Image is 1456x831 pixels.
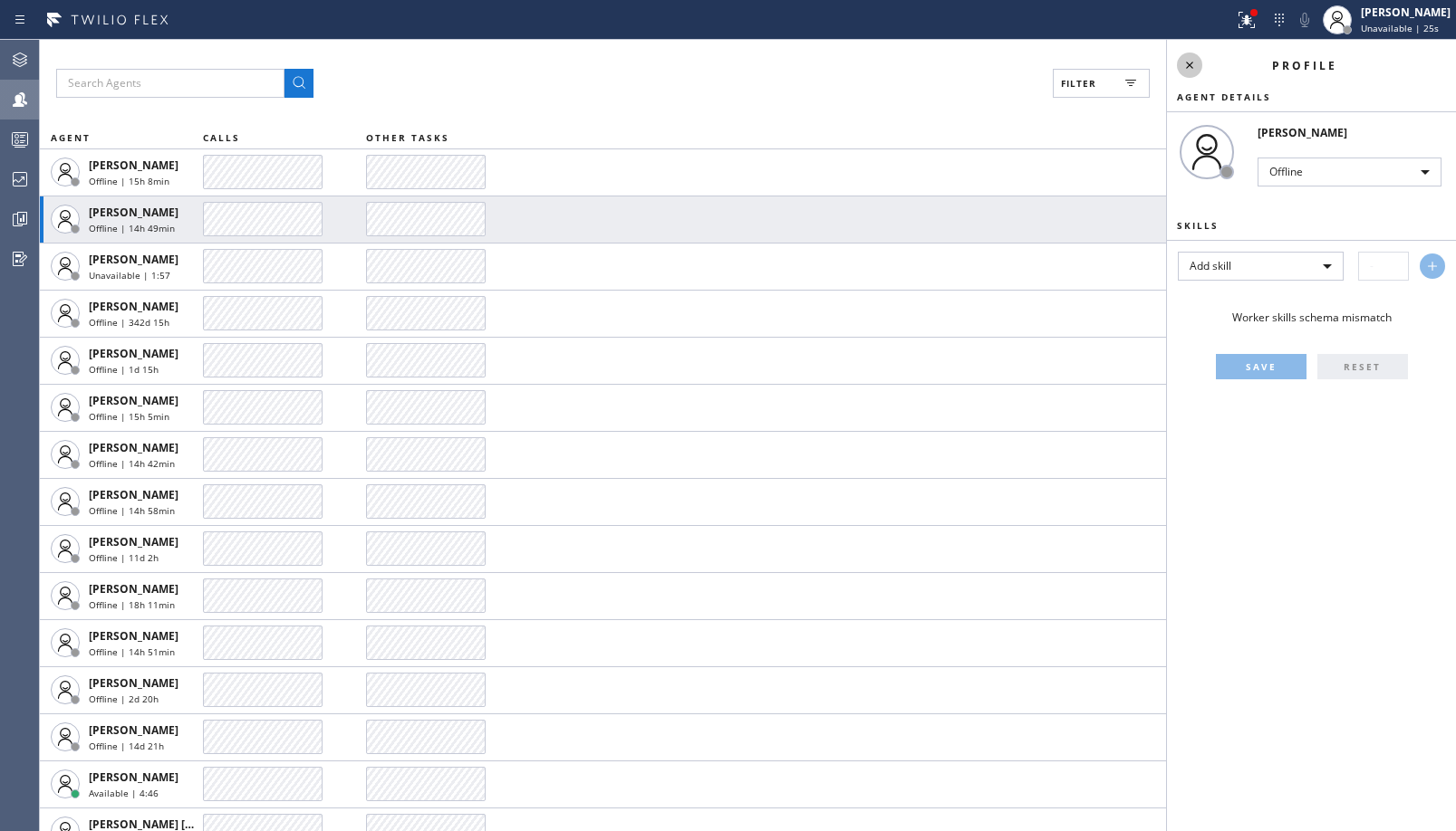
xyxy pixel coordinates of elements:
[56,69,284,98] input: Search Agents
[1178,252,1344,281] div: Add skill
[89,675,178,691] span: [PERSON_NAME]
[1053,69,1150,98] button: Filter
[89,769,178,785] span: [PERSON_NAME]
[89,504,175,517] span: Offline | 14h 58min
[89,363,159,376] span: Offline | 1d 15h
[89,787,159,799] span: Available | 4:46
[89,581,178,597] span: [PERSON_NAME]
[51,131,91,144] span: AGENT
[1317,354,1408,379] button: RESET
[1258,125,1456,140] div: [PERSON_NAME]
[1232,310,1392,325] span: Worker skills schema mismatch
[1177,219,1219,232] span: Skills
[89,299,178,314] span: [PERSON_NAME]
[89,645,175,658] span: Offline | 14h 51min
[1292,7,1317,33] button: Mute
[1272,58,1337,73] span: Profile
[89,316,169,329] span: Offline | 342d 15h
[89,740,164,752] span: Offline | 14d 21h
[89,205,178,220] span: [PERSON_NAME]
[89,692,159,705] span: Offline | 2d 20h
[1344,360,1381,373] span: RESET
[89,534,178,549] span: [PERSON_NAME]
[203,131,240,144] span: CALLS
[1361,22,1439,34] span: Unavailable | 25s
[89,175,169,187] span: Offline | 15h 8min
[89,222,175,234] span: Offline | 14h 49min
[1190,258,1231,273] span: Add skill
[1358,252,1409,281] input: -
[1061,77,1096,90] span: Filter
[89,158,178,173] span: [PERSON_NAME]
[89,393,178,408] span: [PERSON_NAME]
[89,269,170,282] span: Unavailable | 1:57
[89,346,178,361] span: [PERSON_NAME]
[1246,360,1277,373] span: SAVE
[1361,5,1451,20] div: [PERSON_NAME]
[89,551,159,564] span: Offline | 11d 2h
[89,252,178,267] span: [PERSON_NAME]
[1216,354,1307,379] button: SAVE
[1177,91,1271,103] span: Agent Details
[1258,158,1442,186] div: Offline
[89,410,169,423] span: Offline | 15h 5min
[89,598,175,611] span: Offline | 18h 11min
[89,628,178,644] span: [PERSON_NAME]
[89,487,178,502] span: [PERSON_NAME]
[89,457,175,470] span: Offline | 14h 42min
[89,440,178,455] span: [PERSON_NAME]
[366,131,449,144] span: OTHER TASKS
[89,722,178,738] span: [PERSON_NAME]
